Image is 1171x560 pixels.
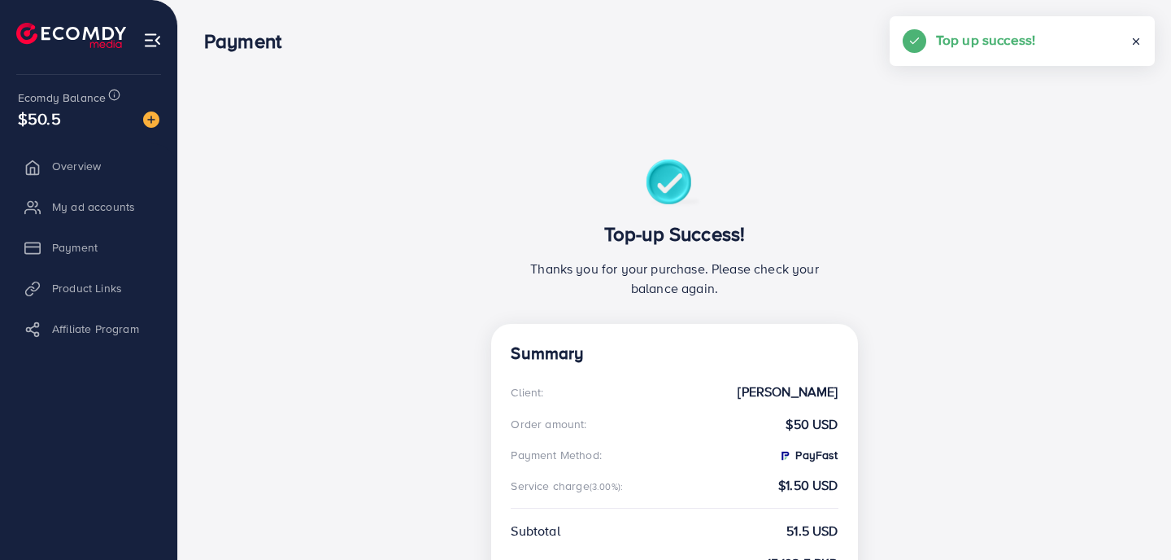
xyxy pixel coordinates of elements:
[511,384,543,400] div: Client:
[511,522,559,540] div: Subtotal
[18,90,106,106] span: Ecomdy Balance
[511,447,601,463] div: Payment Method:
[786,522,838,540] strong: 51.5 USD
[778,449,791,462] img: PayFast
[738,383,838,401] strong: [PERSON_NAME]
[511,478,628,494] div: Service charge
[511,343,838,364] h4: Summary
[18,107,61,130] span: $50.5
[511,416,586,432] div: Order amount:
[646,160,703,209] img: success
[590,480,623,493] small: (3.00%):
[778,476,838,495] strong: $1.50 USD
[143,31,162,50] img: menu
[511,259,838,298] p: Thanks you for your purchase. Please check your balance again.
[204,29,294,53] h3: Payment
[936,29,1035,50] h5: Top up success!
[786,415,838,434] strong: $50 USD
[16,23,126,48] img: logo
[511,222,838,246] h3: Top-up Success!
[143,112,159,128] img: image
[778,447,838,463] strong: PayFast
